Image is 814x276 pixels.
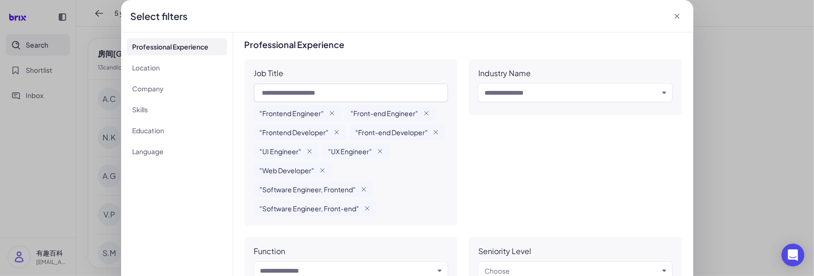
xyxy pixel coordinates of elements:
[254,69,284,78] div: Job Title
[260,108,324,118] span: "Frontend Engineer"
[478,69,531,78] div: Industry Name
[351,108,419,118] span: "Front-end Engineer"
[127,143,227,160] li: Language
[260,204,360,213] span: "Software Engineer, Front-end"
[127,38,227,55] li: Professional Experience
[329,147,372,156] span: "UX Engineer"
[127,122,227,139] li: Education
[254,246,286,256] div: Function
[478,246,531,256] div: Seniority Level
[260,185,356,194] span: "Software Engineer, Frontend"
[260,166,315,175] span: "Web Developer"
[131,10,188,23] div: Select filters
[127,59,227,76] li: Location
[356,128,428,137] span: "Front-end Developer"
[127,80,227,97] li: Company
[782,244,804,266] div: Open Intercom Messenger
[245,40,682,49] h3: Professional Experience
[260,147,302,156] span: "UI Engineer"
[127,101,227,118] li: Skills
[260,128,329,137] span: "Frontend Developer"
